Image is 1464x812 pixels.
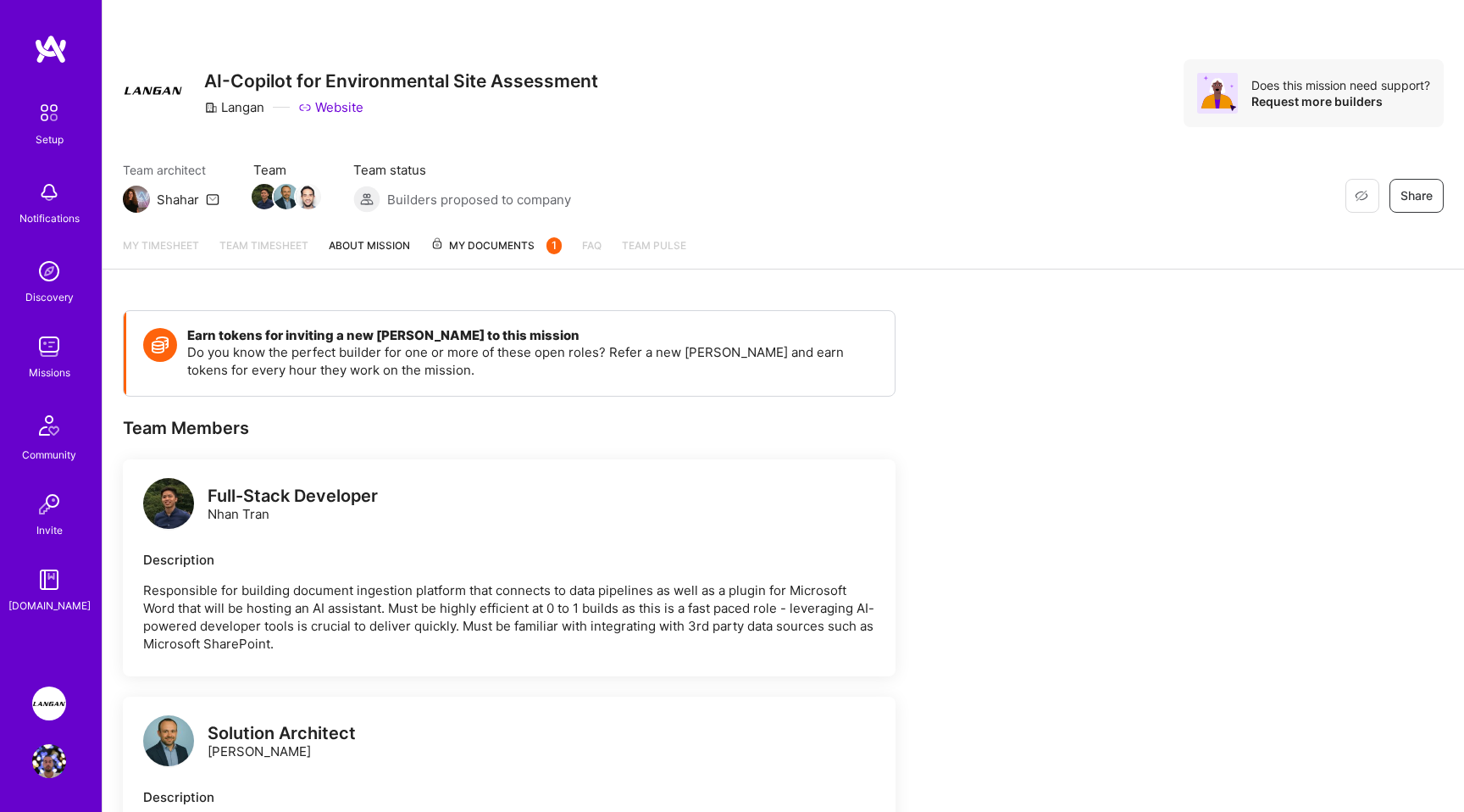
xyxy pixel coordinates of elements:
[253,161,319,179] span: Team
[123,417,896,439] div: Team Members
[252,184,277,209] img: Team Member Avatar
[1400,187,1433,204] span: Share
[1251,77,1430,93] div: Does this mission need support?
[274,184,299,209] img: Team Member Avatar
[204,98,264,116] div: Langan
[353,161,571,179] span: Team status
[208,725,356,760] div: [PERSON_NAME]
[546,237,562,254] div: 1
[187,343,878,379] p: Do you know the perfect builder for one or more of these open roles? Refer a new [PERSON_NAME] an...
[1197,73,1238,114] img: Avatar
[143,328,177,362] img: Token icon
[206,192,219,206] i: icon Mail
[622,236,686,269] a: Team Pulse
[34,34,68,64] img: logo
[123,236,199,269] a: My timesheet
[123,161,219,179] span: Team architect
[143,715,194,770] a: logo
[8,597,91,615] div: [DOMAIN_NAME]
[253,182,275,211] a: Team Member Avatar
[36,521,63,539] div: Invite
[387,191,571,209] span: Builders proposed to company
[208,487,378,523] div: Nhan Tran
[123,59,184,120] img: Company Logo
[622,239,686,252] span: Team Pulse
[36,131,64,148] div: Setup
[143,478,194,529] img: logo
[187,328,878,343] h4: Earn tokens for inviting a new [PERSON_NAME] to this mission
[219,236,308,269] a: Team timesheet
[297,182,319,211] a: Team Member Avatar
[22,446,76,464] div: Community
[1251,93,1430,109] div: Request more builders
[19,209,80,227] div: Notifications
[1355,189,1368,203] i: icon EyeClosed
[25,288,74,306] div: Discovery
[204,70,598,92] h3: AI-Copilot for Environmental Site Assessment
[123,186,150,213] img: Team Architect
[32,330,66,364] img: teamwork
[32,744,66,778] img: User Avatar
[208,725,356,742] div: Solution Architect
[353,186,380,213] img: Builders proposed to company
[582,236,602,269] a: FAQ
[29,405,69,446] img: Community
[28,744,70,778] a: User Avatar
[28,687,70,720] a: Langan: AI-Copilot for Environmental Site Assessment
[143,551,875,569] div: Description
[329,236,410,269] a: About Mission
[143,478,194,533] a: logo
[1389,179,1444,213] button: Share
[430,236,562,269] a: My Documents1
[157,191,199,209] div: Shahar
[32,563,66,597] img: guide book
[32,175,66,209] img: bell
[143,581,875,653] p: Responsible for building document ingestion platform that connects to data pipelines as well as a...
[275,182,297,211] a: Team Member Avatar
[298,98,363,116] a: Website
[32,687,66,720] img: Langan: AI-Copilot for Environmental Site Assessment
[143,788,875,806] div: Description
[208,487,378,505] div: Full-Stack Developer
[143,715,194,766] img: logo
[32,487,66,521] img: Invite
[31,95,67,131] img: setup
[29,364,70,381] div: Missions
[204,101,218,114] i: icon CompanyGray
[296,184,321,209] img: Team Member Avatar
[32,254,66,288] img: discovery
[430,236,562,255] span: My Documents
